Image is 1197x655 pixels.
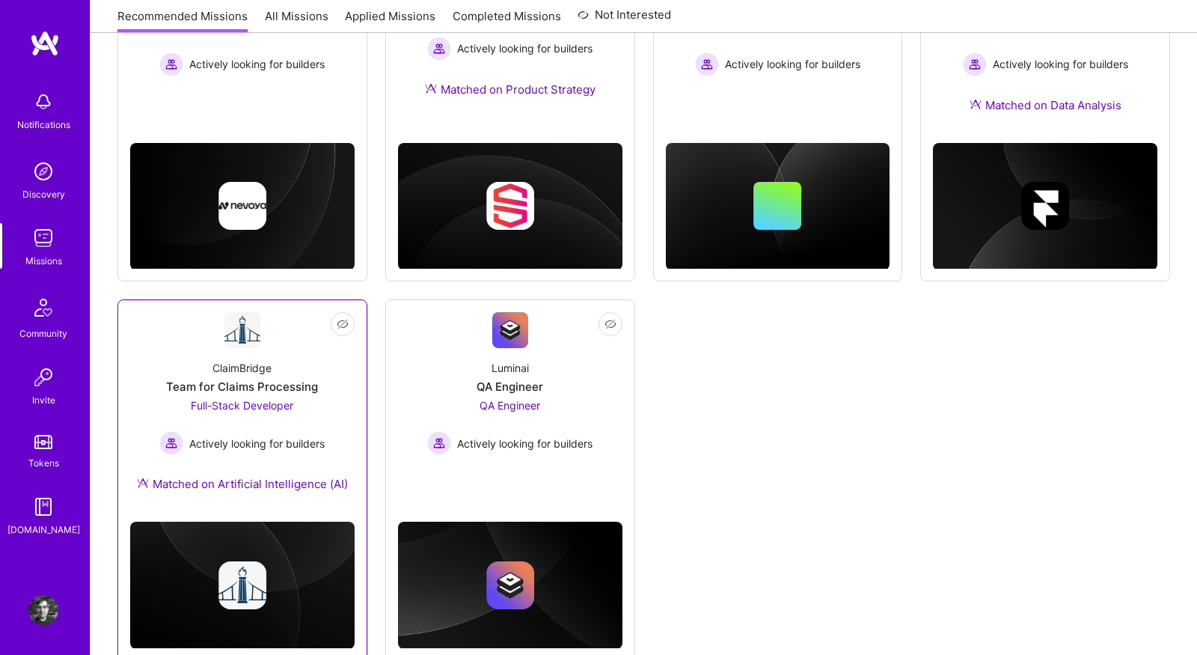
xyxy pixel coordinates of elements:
[224,312,260,348] img: Company Logo
[695,52,719,76] img: Actively looking for builders
[604,318,616,330] i: icon EyeClosed
[425,82,596,97] div: Matched on Product Strategy
[933,143,1157,270] img: cover
[19,326,67,341] div: Community
[191,399,293,412] span: Full-Stack Developer
[963,52,987,76] img: Actively looking for builders
[28,455,59,471] div: Tokens
[189,436,325,451] span: Actively looking for builders
[166,379,318,394] div: Team for Claims Processing
[486,182,534,230] img: Company logo
[25,290,61,326] img: Community
[725,56,860,72] span: Actively looking for builders
[993,56,1128,72] span: Actively looking for builders
[970,97,1121,113] div: Matched on Data Analysis
[345,8,435,33] a: Applied Missions
[218,182,266,230] img: Company logo
[28,492,58,522] img: guide book
[28,362,58,392] img: Invite
[32,392,55,408] div: Invite
[265,8,328,33] a: All Missions
[159,52,183,76] img: Actively looking for builders
[218,561,266,609] img: Company logo
[137,476,348,492] div: Matched on Artificial Intelligence (AI)
[477,379,543,394] div: QA Engineer
[117,8,248,33] a: Recommended Missions
[480,399,540,412] span: QA Engineer
[427,37,451,61] img: Actively looking for builders
[425,82,437,94] img: Ateam Purple Icon
[970,98,982,110] img: Ateam Purple Icon
[25,595,62,625] a: User Avatar
[130,312,355,510] a: Company LogoClaimBridgeTeam for Claims ProcessingFull-Stack Developer Actively looking for builde...
[457,436,593,451] span: Actively looking for builders
[28,595,58,625] img: User Avatar
[457,40,593,56] span: Actively looking for builders
[159,431,183,455] img: Actively looking for builders
[1021,182,1069,230] img: Company logo
[492,312,528,348] img: Company Logo
[427,431,451,455] img: Actively looking for builders
[28,156,58,186] img: discovery
[578,6,671,33] a: Not Interested
[453,8,561,33] a: Completed Missions
[189,56,325,72] span: Actively looking for builders
[137,477,149,489] img: Ateam Purple Icon
[212,360,272,376] div: ClaimBridge
[7,522,80,537] div: [DOMAIN_NAME]
[30,30,60,57] img: logo
[398,143,622,270] img: cover
[398,522,622,649] img: cover
[34,435,52,449] img: tokens
[130,143,355,270] img: cover
[28,87,58,117] img: bell
[398,312,622,474] a: Company LogoLuminaiQA EngineerQA Engineer Actively looking for buildersActively looking for builders
[666,143,890,270] img: cover
[25,253,62,269] div: Missions
[28,223,58,253] img: teamwork
[17,117,70,132] div: Notifications
[492,360,529,376] div: Luminai
[337,318,349,330] i: icon EyeClosed
[130,522,355,649] img: cover
[486,561,534,609] img: Company logo
[22,186,65,202] div: Discovery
